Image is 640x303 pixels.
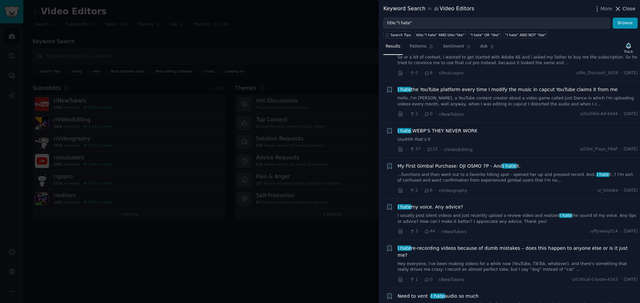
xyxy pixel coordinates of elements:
span: 2 [409,188,418,194]
span: 0 [424,111,432,117]
a: I hatemy voice. Any advice? [398,204,463,211]
span: u/Cboi_Plays_FNaF [580,146,618,152]
span: · [423,146,424,153]
a: I hatethe YouTube platform every time I modify the music in capcut YouTube claims it from me [398,86,618,93]
div: title:"I hate" AND title:"like" [416,33,465,37]
a: Hello, I'm [PERSON_NAME], a YouTube content creator about a video game called Just Dance in which... [398,95,638,107]
span: · [440,146,441,153]
span: · [620,277,622,283]
span: 44 [424,228,435,234]
div: Track [624,49,633,54]
span: · [437,228,439,235]
button: Track [622,41,635,55]
a: Results [383,41,403,55]
span: Results [386,44,400,50]
a: Patterns [407,41,436,55]
span: [DATE] [624,111,638,117]
span: u/flyaway514 [590,228,618,234]
span: 1 [409,277,418,283]
span: u/No_Discount_1618 [576,70,618,76]
span: [DATE] [624,188,638,194]
div: Keyword Search Video Editors [383,5,474,13]
span: I hate [559,213,572,218]
a: Hey everyone, I've been making videos for a while now (YouTube, TikTok, whatever), and there's so... [398,261,638,273]
span: · [435,187,436,194]
span: · [435,111,436,118]
span: · [435,276,436,283]
span: · [406,111,407,118]
a: I hate.WEBP’S THEY NEVER WORK [398,127,478,134]
button: Search Tips [383,31,412,39]
a: Uuuhhh that’s it [398,137,638,143]
span: 6 [424,188,432,194]
a: title:"I hate" AND title:"like" [415,31,466,39]
a: Need to vent -I hateaudio so much [398,293,479,300]
span: · [620,228,622,234]
div: "I hate" AND NOT "like" [505,33,546,37]
button: More [594,5,612,12]
span: My First Gimbal Purchase: DJI OSMO 7P - And it. [398,163,521,170]
span: [DATE] [624,146,638,152]
span: Search Tips [391,33,411,37]
span: 22 [427,146,438,152]
span: r/NewTubers [441,229,467,234]
a: My First Gimbal Purchase: DJI OSMO 7P - AndI hateit. [398,163,521,170]
span: · [620,70,622,76]
span: u/_talaska [597,188,618,194]
input: Try a keyword related to your business [383,18,610,29]
span: I hate [397,204,412,210]
span: · [420,228,422,235]
span: I hate [397,128,412,133]
span: r/finalcutpro [439,71,464,76]
span: · [406,70,407,76]
span: r/VideoEditing [444,147,473,152]
span: · [620,146,622,152]
span: Sentiment [443,44,464,50]
span: .WEBP’S THEY NEVER WORK [398,127,478,134]
span: 0 [409,70,418,76]
span: · [406,228,407,235]
span: 37 [409,146,420,152]
span: · [620,188,622,194]
span: in [428,6,431,12]
a: Ask [478,41,497,55]
span: · [435,70,436,76]
span: Need to vent - audio so much [398,293,479,300]
span: I hate [397,87,412,92]
span: 2 [409,111,418,117]
span: r/NewTubers [439,112,464,117]
a: I hatere-recording videos because of dumb mistakes – does this happen to anyone else or is it jus... [398,245,638,259]
div: "I hate" OR "like" [470,33,500,37]
span: u/Gullible-Ad-6444 [580,111,618,117]
span: I hate [502,163,517,169]
span: · [406,187,407,194]
span: · [420,70,422,76]
span: 0 [424,277,432,283]
span: 3 [409,228,418,234]
span: r/NewTubers [439,277,464,282]
span: r/videography [439,188,467,193]
a: Sentiment [441,41,473,55]
span: I hate [430,293,445,299]
span: 8 [424,70,432,76]
a: "I hate" AND NOT "like" [504,31,548,39]
button: Close [614,5,635,12]
span: More [601,5,612,12]
span: Close [623,5,635,12]
span: Patterns [410,44,426,50]
span: [DATE] [624,228,638,234]
span: · [406,276,407,283]
span: · [406,146,407,153]
a: So or a bit of context, i wanted to get started with Adobe AE and i asked my father to buy me the... [398,55,638,66]
span: the YouTube platform every time I modify the music in capcut YouTube claims it from me [398,86,618,93]
span: [DATE] [624,277,638,283]
span: · [420,111,422,118]
span: · [420,187,422,194]
a: I usually post silent videos and just recently upload a review video and realizedI hatethe sound ... [398,213,638,225]
span: Ask [480,44,488,50]
button: Browse [613,18,638,29]
span: I hate [397,245,412,251]
span: · [620,111,622,117]
span: my voice. Any advice? [398,204,463,211]
span: u/Critical-Coyote-4243 [572,277,618,283]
